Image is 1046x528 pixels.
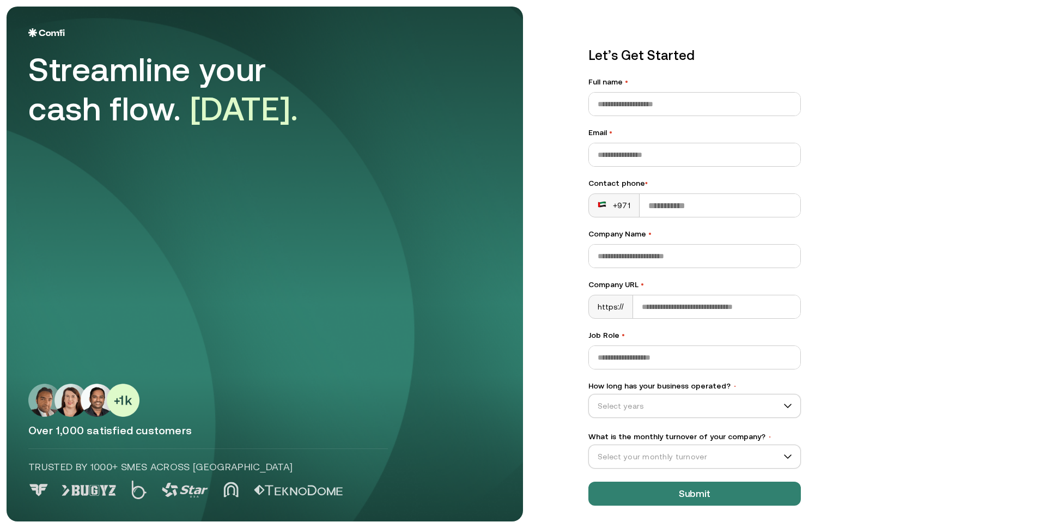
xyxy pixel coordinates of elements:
[162,483,208,497] img: Logo 3
[598,200,630,211] div: +971
[190,90,299,128] span: [DATE].
[588,330,801,341] label: Job Role
[254,485,343,496] img: Logo 5
[768,433,772,441] span: •
[28,28,65,37] img: Logo
[588,178,801,189] div: Contact phone
[645,179,648,187] span: •
[131,481,147,499] img: Logo 2
[28,484,49,496] img: Logo 0
[223,482,239,497] img: Logo 4
[588,279,801,290] label: Company URL
[28,423,501,438] p: Over 1,000 satisfied customers
[62,485,116,496] img: Logo 1
[588,76,801,88] label: Full name
[28,50,333,129] div: Streamline your cash flow.
[588,431,801,442] label: What is the monthly turnover of your company?
[648,229,652,238] span: •
[622,331,625,339] span: •
[588,127,801,138] label: Email
[588,482,801,506] button: Submit
[609,128,612,137] span: •
[588,380,801,392] label: How long has your business operated?
[588,228,801,240] label: Company Name
[641,280,644,289] span: •
[625,77,628,86] span: •
[589,295,633,318] div: https://
[588,46,801,65] p: Let’s Get Started
[733,383,737,390] span: •
[28,460,388,474] p: Trusted by 1000+ SMEs across [GEOGRAPHIC_DATA]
